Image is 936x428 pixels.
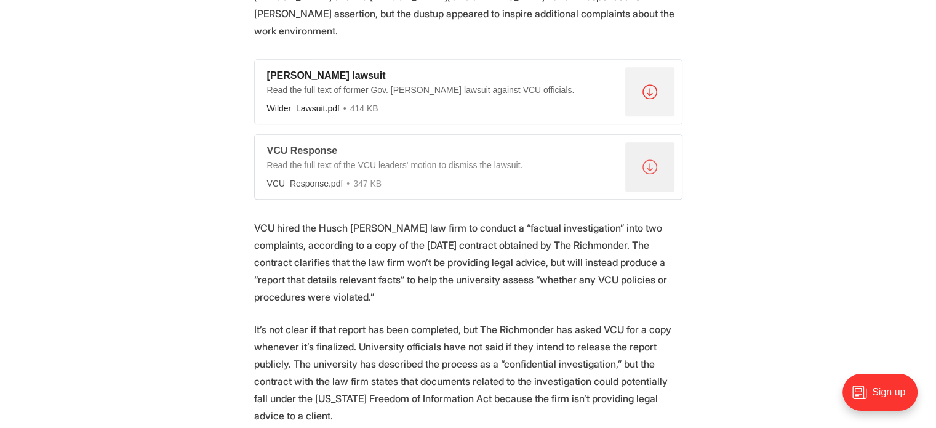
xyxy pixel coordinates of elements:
div: Wilder_Lawsuit.pdf [267,103,340,113]
div: Read the full text of former Gov. [PERSON_NAME] lawsuit against VCU officials. [267,84,620,100]
div: VCU_Response.pdf [267,179,343,188]
p: VCU hired the Husch [PERSON_NAME] law firm to conduct a “factual investigation” into two complain... [254,219,682,305]
a: [PERSON_NAME] lawsuitRead the full text of former Gov. [PERSON_NAME] lawsuit against VCU official... [254,59,682,124]
div: 414 KB [340,103,378,114]
a: VCU ResponseRead the full text of the VCU leaders' motion to dismiss the lawsuit.VCU_Response.pdf... [254,134,682,200]
iframe: portal-trigger [832,368,936,428]
div: Read the full text of the VCU leaders' motion to dismiss the lawsuit. [267,159,620,175]
div: VCU Response [267,145,620,158]
p: It’s not clear if that report has been completed, but The Richmonder has asked VCU for a copy whe... [254,321,682,424]
div: 347 KB [343,178,382,189]
div: [PERSON_NAME] lawsuit [267,70,620,83]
